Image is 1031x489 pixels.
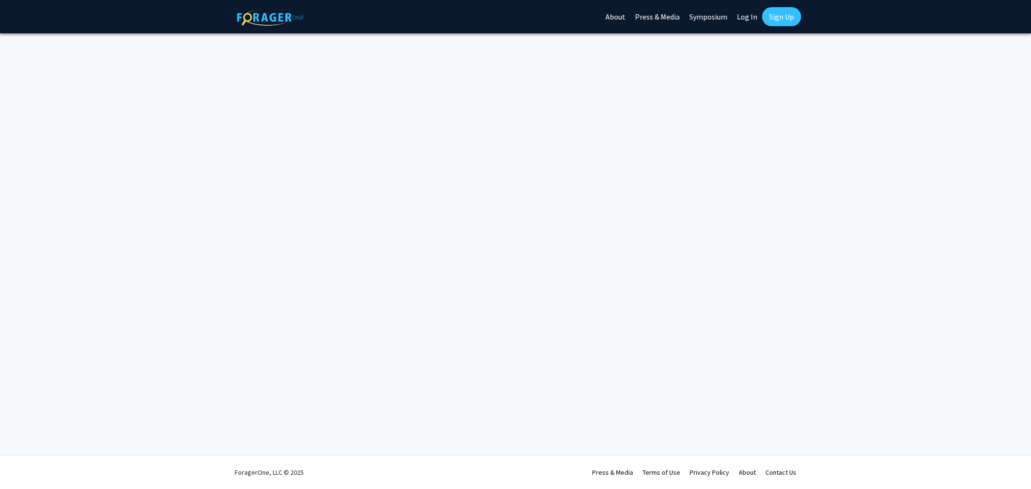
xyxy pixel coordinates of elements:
[690,468,729,477] a: Privacy Policy
[765,468,796,477] a: Contact Us
[643,468,680,477] a: Terms of Use
[592,468,633,477] a: Press & Media
[237,9,304,26] img: ForagerOne Logo
[739,468,756,477] a: About
[235,456,304,489] div: ForagerOne, LLC © 2025
[762,7,801,26] a: Sign Up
